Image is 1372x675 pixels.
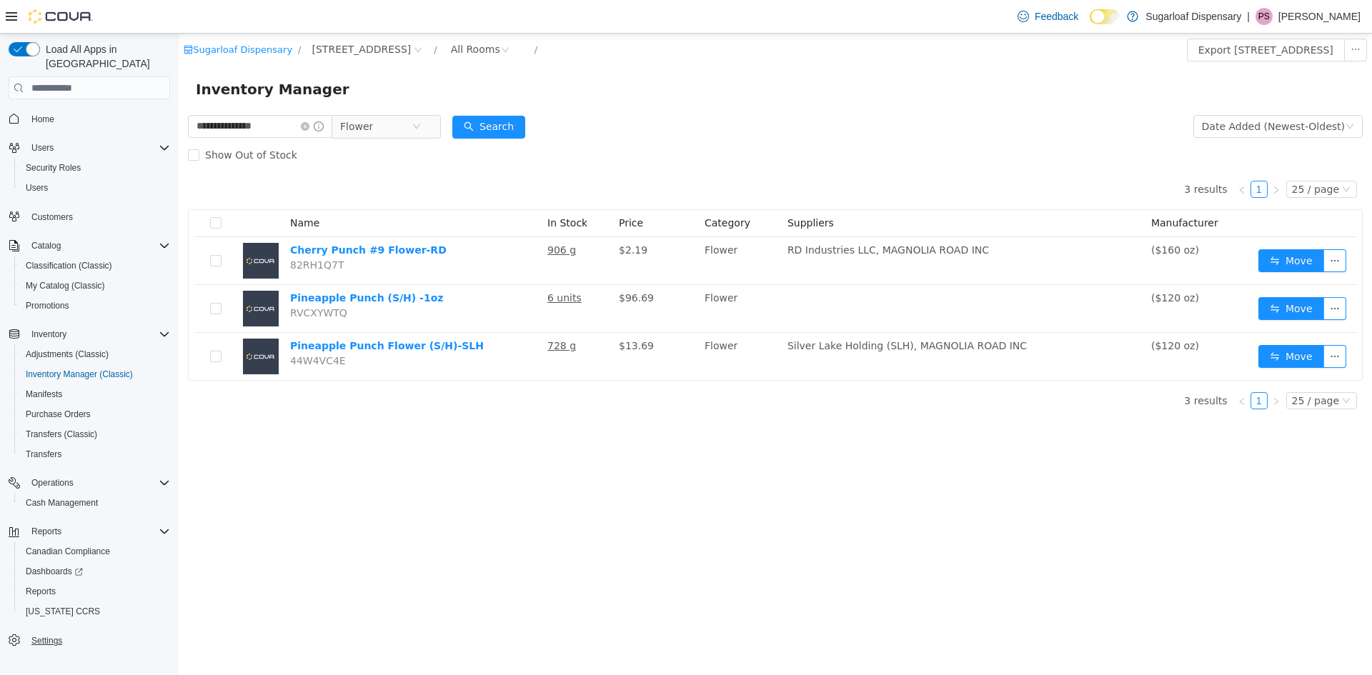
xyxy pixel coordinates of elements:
[14,256,176,276] button: Classification (Classic)
[26,111,60,128] a: Home
[609,306,848,318] span: Silver Lake Holding (SLH), MAGNOLIA ROAD INC
[20,603,170,620] span: Washington CCRS
[119,11,122,21] span: /
[26,280,105,291] span: My Catalog (Classic)
[3,206,176,227] button: Customers
[440,184,464,195] span: Price
[26,497,98,509] span: Cash Management
[26,429,97,440] span: Transfers (Classic)
[440,306,475,318] span: $13.69
[14,493,176,513] button: Cash Management
[135,88,145,98] i: icon: info-circle
[3,236,176,256] button: Catalog
[14,178,176,198] button: Users
[1090,9,1120,24] input: Dark Mode
[26,209,79,226] a: Customers
[20,179,54,196] a: Users
[20,563,89,580] a: Dashboards
[1080,216,1145,239] button: icon: swapMove
[1072,359,1089,376] li: 1
[31,329,66,340] span: Inventory
[20,277,170,294] span: My Catalog (Classic)
[1008,5,1166,28] button: Export [STREET_ADDRESS]
[111,211,268,222] a: Cherry Punch #9 Flower-RD
[1256,8,1273,25] div: Patrick Stover
[26,631,170,649] span: Settings
[440,211,469,222] span: $2.19
[31,635,62,646] span: Settings
[20,406,96,423] a: Purchase Orders
[26,182,48,194] span: Users
[5,11,114,21] a: icon: shopSugarloaf Dispensary
[20,446,170,463] span: Transfers
[1258,8,1270,25] span: PS
[973,306,1020,318] span: ($120 oz)
[20,257,118,274] a: Classification (Classic)
[322,12,331,21] i: icon: close-circle
[272,5,322,26] div: All Rooms
[134,8,233,24] span: 336 East Chestnut St
[31,211,73,223] span: Customers
[3,521,176,541] button: Reports
[520,204,603,251] td: Flower
[520,299,603,346] td: Flower
[26,237,66,254] button: Catalog
[1145,216,1168,239] button: icon: ellipsis
[274,82,347,105] button: icon: searchSearch
[26,162,81,174] span: Security Roles
[20,386,68,403] a: Manifests
[1012,2,1084,31] a: Feedback
[1145,264,1168,286] button: icon: ellipsis
[111,259,264,270] a: Pineapple Punch (S/H) -1oz
[111,306,305,318] a: Pineapple Punch Flower (S/H)-SLH
[20,543,170,560] span: Canadian Compliance
[14,364,176,384] button: Inventory Manager (Classic)
[255,11,258,21] span: /
[14,601,176,621] button: [US_STATE] CCRS
[1089,359,1106,376] li: Next Page
[111,321,167,333] span: 44W4VC4E
[20,426,170,443] span: Transfers (Classic)
[1059,364,1068,372] i: icon: left
[20,366,139,383] a: Inventory Manager (Classic)
[26,474,170,491] span: Operations
[369,211,397,222] u: 906 g
[1080,264,1145,286] button: icon: swapMove
[1113,148,1160,164] div: 25 / page
[1145,8,1241,25] p: Sugarloaf Dispensary
[1163,151,1172,161] i: icon: down
[609,184,655,195] span: Suppliers
[3,630,176,651] button: Settings
[1005,147,1048,164] li: 3 results
[1035,9,1078,24] span: Feedback
[1072,147,1089,164] li: 1
[3,138,176,158] button: Users
[14,384,176,404] button: Manifests
[122,89,131,97] i: icon: close-circle
[26,326,170,343] span: Inventory
[14,561,176,581] a: Dashboards
[1023,82,1166,104] div: Date Added (Newest-Oldest)
[26,474,79,491] button: Operations
[64,257,100,293] img: Pineapple Punch (S/H) -1oz placeholder
[20,386,170,403] span: Manifests
[20,346,114,363] a: Adjustments (Classic)
[64,305,100,341] img: Pineapple Punch Flower (S/H)-SLH placeholder
[26,139,59,156] button: Users
[14,444,176,464] button: Transfers
[20,494,170,511] span: Cash Management
[26,237,170,254] span: Catalog
[31,142,54,154] span: Users
[14,541,176,561] button: Canadian Compliance
[26,632,68,649] a: Settings
[26,523,67,540] button: Reports
[26,586,56,597] span: Reports
[20,563,170,580] span: Dashboards
[440,259,475,270] span: $96.69
[26,449,61,460] span: Transfers
[161,82,194,104] span: Flower
[31,240,61,251] span: Catalog
[369,184,409,195] span: In Stock
[3,324,176,344] button: Inventory
[26,409,91,420] span: Purchase Orders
